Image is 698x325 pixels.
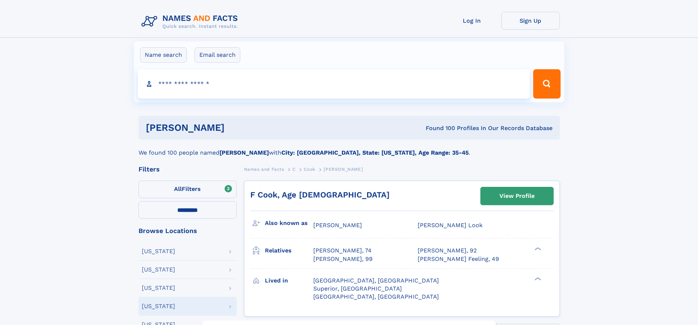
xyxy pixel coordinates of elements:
[304,167,315,172] span: Cook
[292,165,296,174] a: C
[418,247,477,255] a: [PERSON_NAME], 92
[244,165,284,174] a: Names and Facts
[533,247,542,251] div: ❯
[142,285,175,291] div: [US_STATE]
[140,47,187,63] label: Name search
[265,217,313,229] h3: Also known as
[418,255,499,263] a: [PERSON_NAME] Feeling, 49
[142,248,175,254] div: [US_STATE]
[499,188,535,204] div: View Profile
[292,167,296,172] span: C
[195,47,240,63] label: Email search
[501,12,560,30] a: Sign Up
[139,140,560,157] div: We found 100 people named with .
[265,244,313,257] h3: Relatives
[313,247,372,255] a: [PERSON_NAME], 74
[313,285,402,292] span: Superior, [GEOGRAPHIC_DATA]
[250,190,389,199] a: F Cook, Age [DEMOGRAPHIC_DATA]
[324,167,363,172] span: [PERSON_NAME]
[139,181,237,198] label: Filters
[281,149,469,156] b: City: [GEOGRAPHIC_DATA], State: [US_STATE], Age Range: 35-45
[138,69,530,99] input: search input
[313,277,439,284] span: [GEOGRAPHIC_DATA], [GEOGRAPHIC_DATA]
[313,255,373,263] a: [PERSON_NAME], 99
[139,166,237,173] div: Filters
[142,303,175,309] div: [US_STATE]
[313,222,362,229] span: [PERSON_NAME]
[418,222,483,229] span: [PERSON_NAME] Look
[313,293,439,300] span: [GEOGRAPHIC_DATA], [GEOGRAPHIC_DATA]
[304,165,315,174] a: Cook
[174,185,182,192] span: All
[139,228,237,234] div: Browse Locations
[533,69,560,99] button: Search Button
[325,124,553,132] div: Found 100 Profiles In Our Records Database
[481,187,553,205] a: View Profile
[265,274,313,287] h3: Lived in
[146,123,325,132] h1: [PERSON_NAME]
[443,12,501,30] a: Log In
[533,276,542,281] div: ❯
[139,12,244,32] img: Logo Names and Facts
[142,267,175,273] div: [US_STATE]
[219,149,269,156] b: [PERSON_NAME]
